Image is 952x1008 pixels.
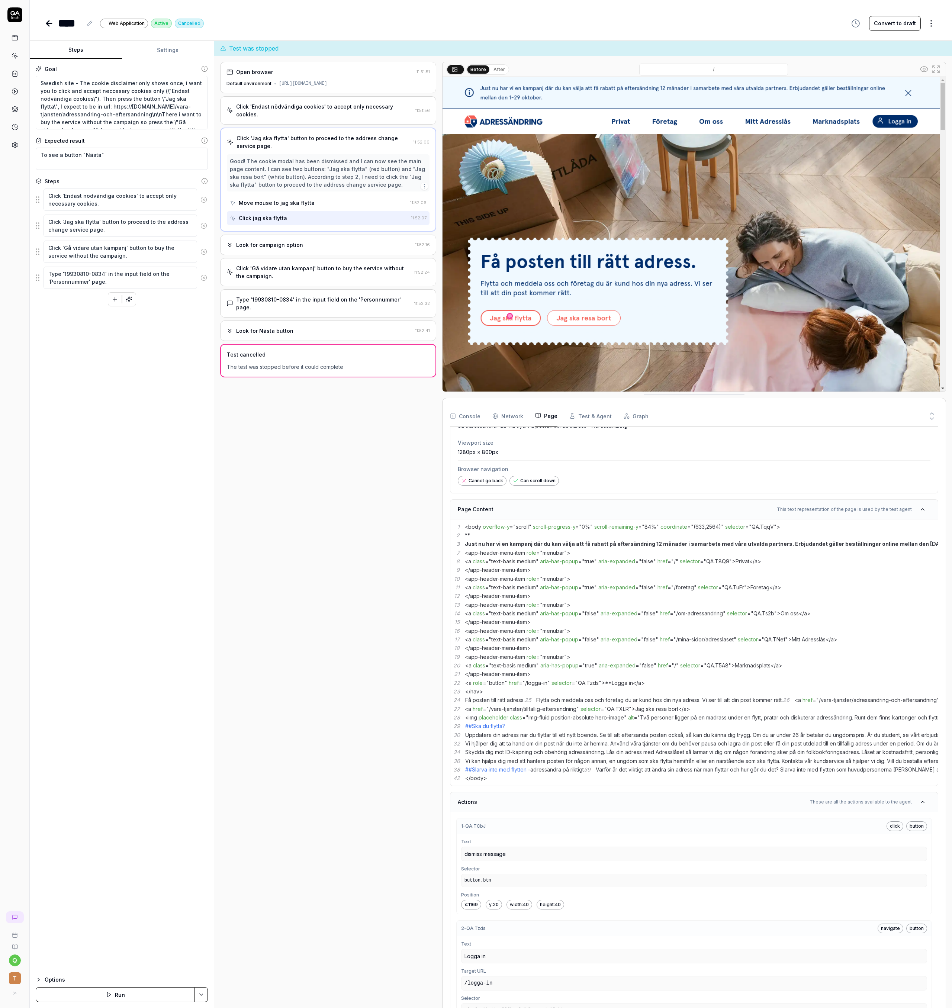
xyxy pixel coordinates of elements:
span: = [670,636,673,643]
time: 11:52:06 [413,139,430,145]
button: Click jag ska flytta11:52:07 [227,211,430,225]
div: Click jag ska flytta [239,214,287,222]
span: aria-expanded [601,610,637,616]
button: T [3,966,26,986]
span: " [691,524,694,530]
span: app-header-menu-item [468,602,525,608]
span: " [564,576,567,582]
span: </ [465,567,470,573]
span: = [637,610,641,616]
span: /om-adressandring [676,610,723,616]
div: Open browser [236,68,273,76]
span: </ [799,610,804,616]
span: overflow-y [483,524,509,530]
span: = [758,636,762,643]
button: Page [535,406,557,426]
span: T [9,972,21,984]
span: = [578,558,582,564]
span: " [536,584,538,590]
span: " [513,524,516,530]
span: " [564,602,567,608]
div: Active [151,19,172,28]
button: Before [467,65,489,73]
span: > [567,602,570,608]
span: 11 [453,583,465,592]
span: " [639,558,641,564]
span: / [674,558,676,564]
span: - [528,766,530,773]
h3: Page Content [458,505,493,513]
span: = [638,524,642,530]
div: Options [45,975,208,984]
span: </ [749,558,755,564]
span: selector [727,610,747,616]
span: " [671,584,674,590]
div: This text representation of the page is used by the test agent [777,506,912,513]
a: Web Application [100,18,148,28]
div: Type '19930810-0834' in the input field on the 'Personnummer' page. [236,296,411,311]
span: app-header-menu-item [470,567,527,573]
span: " [489,636,491,643]
span: selector [698,584,718,590]
span: href [660,610,670,616]
span: " [641,636,644,643]
div: The test was stopped before it could complete [227,363,430,371]
span: > [758,558,761,564]
span: " [774,524,776,530]
span: " [774,610,777,616]
span: = [745,524,749,530]
span: " [641,610,644,616]
span: = [485,610,489,616]
span: role [527,576,536,582]
button: Remove step [197,244,210,259]
span: app-header-menu-item [468,550,525,556]
span: " [673,610,676,616]
span: a [468,610,471,616]
button: After [491,65,508,74]
time: 11:52:16 [415,242,430,247]
span: " [564,550,567,556]
span: text-basis medium [491,584,536,590]
span: false [585,636,596,643]
span: < [465,662,469,669]
span: " [536,636,538,643]
span: " [540,654,543,660]
span: href [657,584,668,590]
span: " [536,558,538,564]
span: 3 [453,540,465,548]
span: = [687,524,691,530]
span: role [527,628,536,634]
span: = [635,584,639,590]
span: aria-expanded [601,636,637,643]
span: aria-expanded [598,584,635,590]
span: /mina-sidor/adresslaset [676,636,734,643]
button: Show all interative elements [918,63,930,75]
span: a [755,558,758,564]
span: " [529,524,531,530]
span: > [778,584,781,590]
span: false [641,584,653,590]
span: true [585,584,594,590]
div: Suggestions [36,188,208,211]
span: = [718,584,722,590]
time: 11:52:41 [415,328,430,333]
span: text-basis medium [491,610,536,616]
span: a [831,636,834,643]
span: (633,2564) [694,524,721,530]
span: " [540,550,543,556]
span: 18 [453,644,465,652]
span: " [639,584,641,590]
span: role [527,550,536,556]
span: = [637,636,641,643]
span: < [465,558,468,564]
span: </ [465,593,470,599]
span: false [644,610,656,616]
span: < [465,654,468,660]
span: " [751,610,753,616]
span: " [582,636,585,643]
span: role [527,602,536,608]
span: " [540,576,543,582]
span: class [473,636,485,643]
span: a [804,610,807,616]
time: 11:52:32 [414,301,430,306]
